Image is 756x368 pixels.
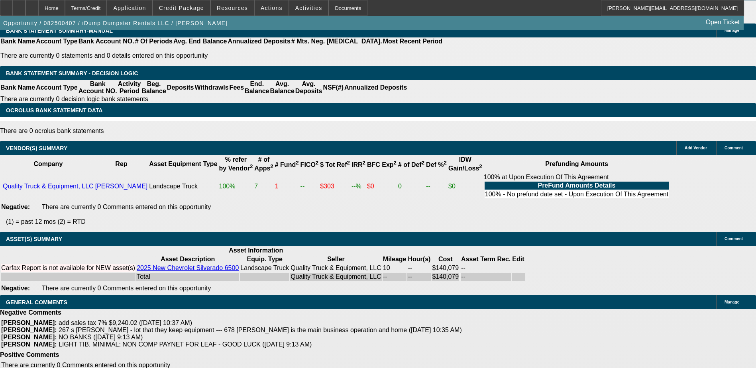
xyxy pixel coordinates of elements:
td: Quality Truck & Equipment, LLC [290,273,382,281]
td: -- [407,264,431,272]
p: (1) = past 12 mos (2) = RTD [6,218,756,225]
b: Prefunding Amounts [545,161,608,167]
td: Quality Truck & Equipment, LLC [290,264,382,272]
span: GENERAL COMMENTS [6,299,67,305]
b: Mileage [383,256,406,262]
sup: 2 [363,160,365,166]
td: 7 [254,173,273,200]
td: $0 [367,173,397,200]
a: [PERSON_NAME] [95,183,148,190]
b: $ Tot Ref [320,161,350,168]
th: Beg. Balance [141,80,166,95]
div: Carfax Report is not available for NEW asset(s) [1,264,135,272]
a: Open Ticket [703,16,743,29]
b: Asset Term Rec. [461,256,511,262]
td: -- [461,273,511,281]
td: -- [426,173,447,200]
th: Account Type [35,80,78,95]
b: # of Apps [254,156,273,172]
th: Bank Account NO. [78,80,118,95]
a: Quality Truck & Equipment, LLC [3,183,94,190]
b: Asset Information [229,247,283,254]
span: VENDOR(S) SUMMARY [6,145,67,151]
button: Application [107,0,152,16]
td: $140,079 [432,264,459,272]
th: End. Balance [244,80,269,95]
span: Actions [261,5,283,11]
th: # Of Periods [135,37,173,45]
span: Opportunity / 082500407 / iDump Dumpster Rentals LLC / [PERSON_NAME] [3,20,228,26]
b: Company [33,161,63,167]
span: Application [113,5,146,11]
button: Resources [211,0,254,16]
th: Avg. End Balance [173,37,228,45]
td: --% [351,173,366,200]
b: Seller [327,256,345,262]
th: Annualized Deposits [227,37,291,45]
span: LIGHT TIB, MINIMAL; NON COMP PAYNET FOR LEAF - GOOD LUCK ([DATE] 9:13 AM) [59,341,312,348]
span: Manage [725,28,739,33]
td: Landscape Truck [149,173,218,200]
span: Add Vendor [685,146,707,150]
b: Rep [115,161,127,167]
b: [PERSON_NAME]: [1,341,57,348]
td: -- [461,264,511,272]
span: Credit Package [159,5,204,11]
span: Activities [295,5,322,11]
b: Asset Description [161,256,215,262]
th: Asset Term Recommendation [461,255,511,263]
th: Account Type [35,37,78,45]
span: Comment [725,237,743,241]
th: Annualized Deposits [344,80,407,95]
p: There are currently 0 statements and 0 details entered on this opportunity [0,52,442,59]
button: Activities [289,0,328,16]
th: Bank Account NO. [78,37,135,45]
th: Avg. Deposits [295,80,323,95]
b: [PERSON_NAME]: [1,334,57,341]
a: 2025 New Chevrolet Silverado 6500 [137,264,239,271]
span: ASSET(S) SUMMARY [6,236,62,242]
th: Withdrawls [194,80,229,95]
td: 100% [219,173,253,200]
sup: 2 [394,160,397,166]
td: -- [300,173,319,200]
div: 100% at Upon Execution Of This Agreement [484,174,670,199]
th: NSF(#) [322,80,344,95]
sup: 2 [250,163,253,169]
span: Resources [217,5,248,11]
sup: 2 [444,160,447,166]
b: Hour(s) [408,256,430,262]
span: There are currently 0 Comments entered on this opportunity [42,285,211,292]
b: # Fund [275,161,299,168]
b: PreFund Amounts Details [538,182,615,189]
button: Credit Package [153,0,210,16]
b: [PERSON_NAME]: [1,327,57,333]
sup: 2 [270,163,273,169]
span: add sales tax 7% $9,240.02 ([DATE] 10:37 AM) [59,319,192,326]
th: Most Recent Period [383,37,443,45]
sup: 2 [316,160,318,166]
span: There are currently 0 Comments entered on this opportunity [42,204,211,210]
b: FICO [300,161,319,168]
td: 1 [275,173,299,200]
td: -- [407,273,431,281]
b: # of Def [398,161,424,168]
sup: 2 [479,163,482,169]
b: Asset Equipment Type [149,161,217,167]
td: 100% - No prefund date set - Upon Execution Of This Agreement [485,190,669,198]
b: IDW Gain/Loss [448,156,482,172]
span: Manage [725,300,739,304]
b: Negative: [1,285,30,292]
sup: 2 [422,160,424,166]
sup: 2 [296,160,298,166]
div: Total [137,273,239,280]
b: Def % [426,161,447,168]
th: # Mts. Neg. [MEDICAL_DATA]. [291,37,383,45]
button: Actions [255,0,289,16]
b: IRR [351,161,365,168]
td: -- [383,273,407,281]
b: Negative: [1,204,30,210]
th: Deposits [167,80,194,95]
td: 0 [398,173,425,200]
td: 10 [383,264,407,272]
